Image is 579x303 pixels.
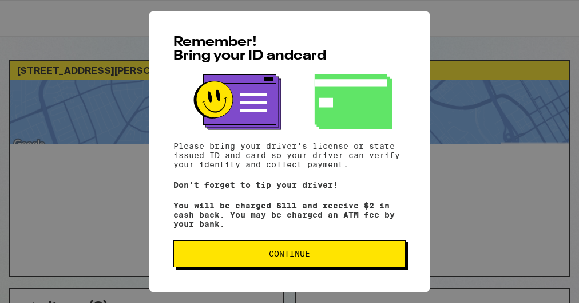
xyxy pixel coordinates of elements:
[173,141,406,169] p: Please bring your driver's license or state issued ID and card so your driver can verify your ide...
[173,240,406,267] button: Continue
[173,201,406,229] p: You will be charged $111 and receive $2 in cash back. You may be charged an ATM fee by your bank.
[173,180,406,190] p: Don't forget to tip your driver!
[269,250,310,258] span: Continue
[173,36,326,63] span: Remember! Bring your ID and card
